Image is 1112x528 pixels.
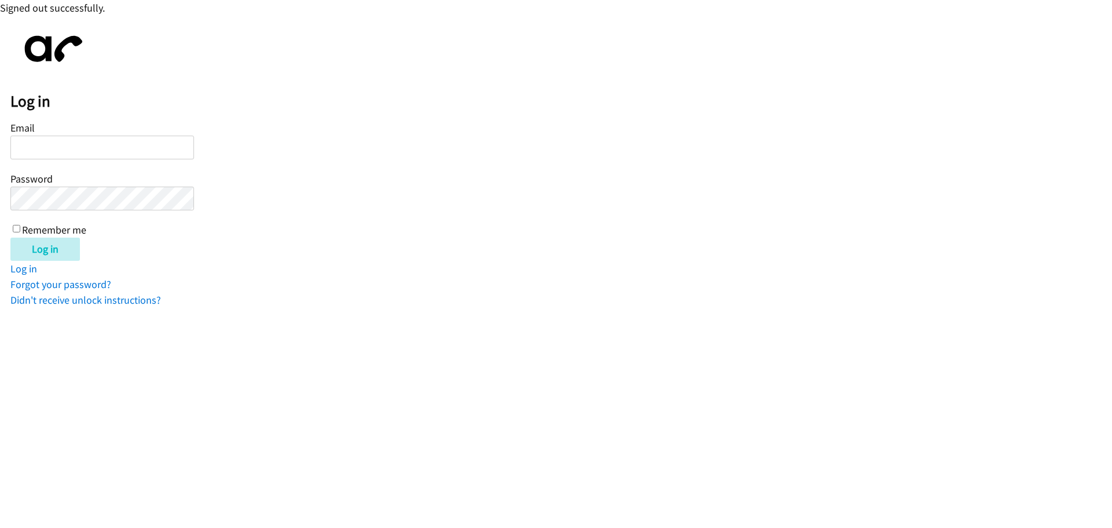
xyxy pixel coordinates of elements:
label: Remember me [22,223,86,236]
h2: Log in [10,92,1112,111]
label: Email [10,121,35,134]
a: Log in [10,262,37,275]
input: Log in [10,238,80,261]
a: Forgot your password? [10,278,111,291]
img: aphone-8a226864a2ddd6a5e75d1ebefc011f4aa8f32683c2d82f3fb0802fe031f96514.svg [10,26,92,72]
a: Didn't receive unlock instructions? [10,293,161,307]
label: Password [10,172,53,185]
